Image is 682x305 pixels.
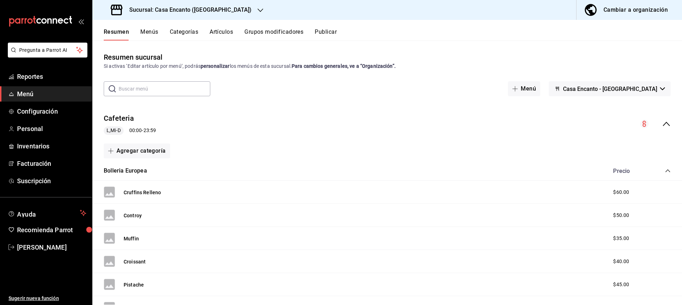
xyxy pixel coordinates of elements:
span: $45.00 [613,281,629,288]
strong: personalizar [201,63,230,69]
div: Si activas ‘Editar artículo por menú’, podrás los menús de esta sucursal. [104,62,671,70]
button: Publicar [315,28,337,40]
button: collapse-category-row [665,168,671,174]
button: Bolleria Europea [104,167,147,175]
span: [PERSON_NAME] [17,243,86,252]
div: navigation tabs [104,28,682,40]
h3: Sucursal: Casa Encanto ([GEOGRAPHIC_DATA]) [124,6,252,14]
span: Recomienda Parrot [17,225,86,235]
span: Suscripción [17,176,86,186]
button: Cruffins Relleno [124,189,161,196]
button: Grupos modificadores [244,28,303,40]
span: Pregunta a Parrot AI [19,47,76,54]
button: Menús [140,28,158,40]
div: collapse-menu-row [92,108,682,141]
span: Inventarios [17,141,86,151]
div: Precio [606,168,651,174]
span: $40.00 [613,258,629,265]
span: Configuración [17,107,86,116]
button: Menú [508,81,540,96]
span: L,Mi-D [104,127,124,134]
button: Pregunta a Parrot AI [8,43,87,58]
span: Reportes [17,72,86,81]
span: Personal [17,124,86,134]
button: Muffin [124,235,139,242]
button: Croissant [124,258,146,265]
button: Casa Encanto - [GEOGRAPHIC_DATA] [549,81,671,96]
button: Cafeteria [104,113,134,124]
button: open_drawer_menu [78,18,84,24]
strong: Para cambios generales, ve a “Organización”. [292,63,396,69]
button: Categorías [170,28,199,40]
button: Artículos [210,28,233,40]
input: Buscar menú [119,82,210,96]
span: $35.00 [613,235,629,242]
div: Resumen sucursal [104,52,162,62]
span: Casa Encanto - [GEOGRAPHIC_DATA] [563,86,657,92]
span: Menú [17,89,86,99]
button: Controy [124,212,142,219]
button: Pistache [124,281,144,288]
span: Facturación [17,159,86,168]
div: Cambiar a organización [603,5,668,15]
button: Resumen [104,28,129,40]
span: Sugerir nueva función [9,295,86,302]
span: $60.00 [613,189,629,196]
button: Agregar categoría [104,143,170,158]
span: Ayuda [17,209,77,217]
a: Pregunta a Parrot AI [5,51,87,59]
div: 00:00 - 23:59 [104,126,156,135]
span: $50.00 [613,212,629,219]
